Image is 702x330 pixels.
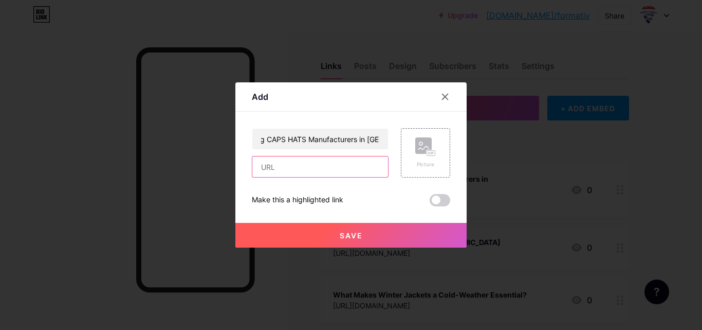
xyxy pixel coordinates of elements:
[252,157,388,177] input: URL
[340,231,363,240] span: Save
[235,223,467,248] button: Save
[252,91,268,103] div: Add
[415,161,436,168] div: Picture
[252,129,388,149] input: Title
[252,194,343,206] div: Make this a highlighted link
